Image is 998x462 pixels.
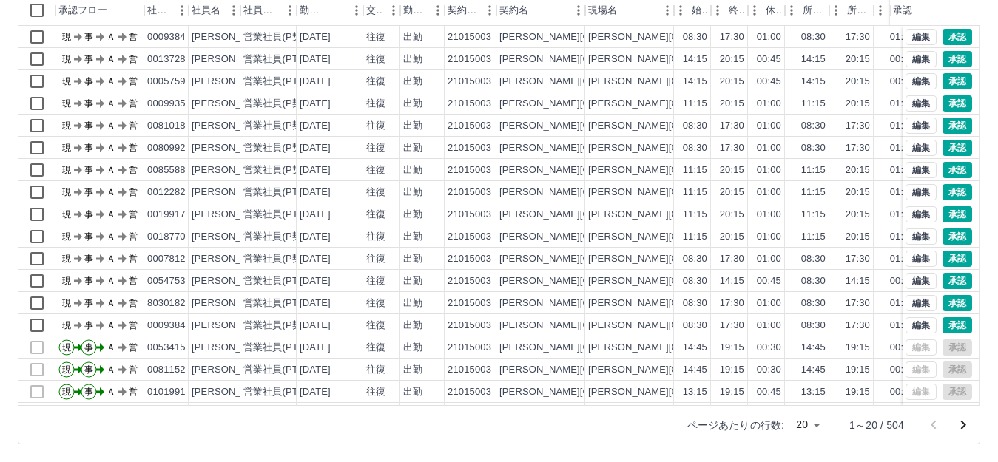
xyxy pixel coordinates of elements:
div: 01:00 [890,230,914,244]
div: [PERSON_NAME] [192,208,272,222]
text: 現 [62,98,71,109]
div: 0085588 [147,163,186,177]
button: 編集 [906,73,937,89]
div: 20:15 [720,186,744,200]
div: 08:30 [801,119,826,133]
div: 21015003 [448,163,491,177]
text: Ａ [107,209,115,220]
div: [DATE] [300,274,331,288]
div: [DATE] [300,119,331,133]
div: 20:15 [720,163,744,177]
div: 17:30 [720,119,744,133]
div: [PERSON_NAME] [192,141,272,155]
button: 編集 [906,95,937,112]
div: 出勤 [403,186,422,200]
div: 11:15 [801,186,826,200]
text: Ａ [107,231,115,242]
text: 営 [129,54,138,64]
div: 17:30 [720,252,744,266]
div: 20:15 [846,186,870,200]
button: 承認 [943,273,972,289]
div: 0007812 [147,252,186,266]
div: [PERSON_NAME][GEOGRAPHIC_DATA] [499,230,682,244]
text: Ａ [107,143,115,153]
div: 営業社員(P契約) [243,230,315,244]
div: 往復 [366,208,385,222]
div: 20:15 [720,52,744,67]
div: [PERSON_NAME] [192,274,272,288]
text: 事 [84,209,93,220]
text: 事 [84,143,93,153]
div: 11:15 [683,163,707,177]
div: [PERSON_NAME][GEOGRAPHIC_DATA] [499,75,682,89]
text: 現 [62,209,71,220]
div: 14:15 [846,274,870,288]
div: 0013728 [147,52,186,67]
div: 17:30 [720,141,744,155]
div: 出勤 [403,75,422,89]
text: 事 [84,231,93,242]
div: 出勤 [403,119,422,133]
div: 出勤 [403,208,422,222]
div: 14:15 [801,52,826,67]
div: [PERSON_NAME] [192,97,272,111]
button: 承認 [943,184,972,200]
text: 営 [129,231,138,242]
button: 編集 [906,51,937,67]
div: [DATE] [300,163,331,177]
div: [PERSON_NAME][GEOGRAPHIC_DATA][PERSON_NAME] [588,186,852,200]
div: [PERSON_NAME][GEOGRAPHIC_DATA][PERSON_NAME] [588,274,852,288]
button: 編集 [906,251,937,267]
div: 出勤 [403,141,422,155]
div: 01:00 [890,208,914,222]
div: 08:30 [801,141,826,155]
text: 営 [129,76,138,86]
div: 営業社員(P契約) [243,141,315,155]
div: 08:30 [801,30,826,44]
div: 往復 [366,75,385,89]
div: 営業社員(P契約) [243,252,315,266]
div: [PERSON_NAME] [192,75,272,89]
div: 00:45 [890,75,914,89]
div: 出勤 [403,163,422,177]
button: 承認 [943,317,972,333]
button: 承認 [943,118,972,134]
div: [PERSON_NAME][GEOGRAPHIC_DATA] [499,252,682,266]
div: 21015003 [448,97,491,111]
div: [PERSON_NAME][GEOGRAPHIC_DATA][PERSON_NAME] [588,30,852,44]
div: 営業社員(P契約) [243,163,315,177]
div: 21015003 [448,252,491,266]
div: 21015003 [448,208,491,222]
div: 00:45 [757,75,781,89]
text: 営 [129,120,138,131]
div: 00:45 [890,274,914,288]
div: 営業社員(PT契約) [243,52,321,67]
div: 0054753 [147,274,186,288]
button: 編集 [906,29,937,45]
div: 往復 [366,52,385,67]
div: 01:00 [757,97,781,111]
div: 17:30 [846,252,870,266]
div: 20:15 [720,230,744,244]
div: 出勤 [403,52,422,67]
text: 事 [84,32,93,42]
div: 00:45 [757,52,781,67]
text: Ａ [107,98,115,109]
div: [DATE] [300,97,331,111]
div: 0012282 [147,186,186,200]
button: 承認 [943,162,972,178]
div: 20:15 [720,75,744,89]
div: 0018770 [147,230,186,244]
div: 17:30 [846,141,870,155]
div: 0009384 [147,30,186,44]
div: 01:00 [757,208,781,222]
div: 01:00 [757,186,781,200]
text: 事 [84,165,93,175]
div: [DATE] [300,52,331,67]
div: 08:30 [683,274,707,288]
div: [PERSON_NAME][GEOGRAPHIC_DATA][PERSON_NAME] [588,119,852,133]
div: 8030182 [147,296,186,310]
text: 現 [62,76,71,86]
button: 承認 [943,206,972,222]
div: [PERSON_NAME] [192,30,272,44]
